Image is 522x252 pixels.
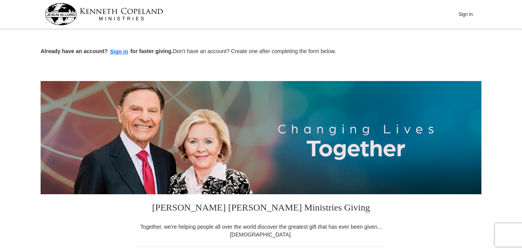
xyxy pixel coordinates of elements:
[41,48,173,54] strong: Already have an account? for faster giving.
[45,3,163,25] img: kcm-header-logo.svg
[135,223,387,238] div: Together, we're helping people all over the world discover the greatest gift that has ever been g...
[41,47,481,56] p: Don't have an account? Create one after completing the form below.
[454,8,477,20] button: Sign In
[135,194,387,223] h3: [PERSON_NAME] [PERSON_NAME] Ministries Giving
[108,47,131,56] button: Sign in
